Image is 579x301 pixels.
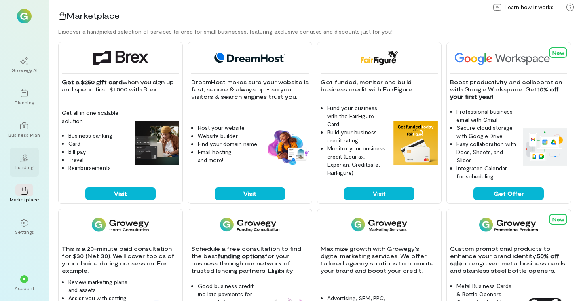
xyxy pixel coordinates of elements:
[10,196,39,203] div: Marketplace
[456,164,516,180] li: Integrated Calendar for scheduling
[68,278,128,294] li: Review marketing plans and assets
[92,217,149,232] img: 1-on-1 Consultation
[393,121,438,166] img: FairFigure feature
[62,109,128,125] p: Get all in one scalable solution
[211,51,288,65] img: DreamHost
[479,217,539,232] img: Growegy Promo Products
[15,164,33,170] div: Funding
[218,252,265,259] strong: funding options
[327,144,387,177] li: Monitor your business credit (Equifax, Experian, Creditsafe, FairFigure)
[68,131,128,140] li: Business banking
[351,217,408,232] img: Growegy - Marketing Services
[505,3,554,11] span: Learn how it works
[321,78,438,93] p: Get funded, monitor and build business credit with FairFigure.
[552,216,564,222] span: New
[68,156,128,164] li: Travel
[198,148,258,164] li: Email hosting and more!
[344,187,414,200] button: Visit
[68,140,128,148] li: Card
[198,132,258,140] li: Website builder
[450,86,560,100] strong: 10% off your first year
[321,245,438,274] p: Maximize growth with Growegy's digital marketing services. We offer tailored agency solutions to ...
[264,129,309,166] img: DreamHost feature
[68,148,128,156] li: Bill pay
[10,148,39,177] a: Funding
[327,104,387,128] li: Fund your business with the FairFigure Card
[327,128,387,144] li: Build your business credit rating
[456,282,516,298] li: Metal Business Cards & Bottle Openers
[93,51,148,65] img: Brex
[62,78,179,93] p: when you sign up and spend first $1,000 with Brex.
[85,187,156,200] button: Visit
[198,124,258,132] li: Host your website
[62,78,123,85] strong: Get a $250 gift card
[191,78,309,100] p: DreamHost makes sure your website is fast, secure & always up - so your visitors & search engines...
[10,269,39,298] div: *Account
[220,217,279,232] img: Funding Consultation
[456,124,516,140] li: Secure cloud storage with Google Drive
[191,245,309,274] p: Schedule a free consultation to find the best for your business through our network of trusted le...
[215,187,285,200] button: Visit
[456,140,516,164] li: Easy collaboration with Docs, Sheets, and Slides
[15,229,34,235] div: Settings
[135,121,179,166] img: Brex feature
[450,78,567,100] p: Boost productivity and collaboration with Google Workspace. Get !
[58,28,579,36] div: Discover a handpicked selection of services tailored for small businesses, featuring exclusive bo...
[450,245,567,274] p: Custom promotional products to enhance your brand identity. on engraved metal business cards and ...
[15,99,34,106] div: Planning
[523,128,567,165] img: Google Workspace feature
[456,108,516,124] li: Professional business email with Gmail
[450,51,569,65] img: Google Workspace
[10,212,39,242] a: Settings
[10,115,39,144] a: Business Plan
[473,187,544,200] button: Get Offer
[198,140,258,148] li: Find your domain name
[360,51,398,65] img: FairFigure
[10,51,39,80] a: Growegy AI
[62,245,179,274] p: This is a 20-minute paid consultation for $30 (Net 30). We’ll cover topics of your choice during ...
[450,252,561,267] strong: 50% off sale
[15,285,34,291] div: Account
[68,164,128,172] li: Reimbursements
[10,83,39,112] a: Planning
[552,50,564,55] span: New
[10,180,39,209] a: Marketplace
[8,131,40,138] div: Business Plan
[66,11,120,20] span: Marketplace
[11,67,38,73] div: Growegy AI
